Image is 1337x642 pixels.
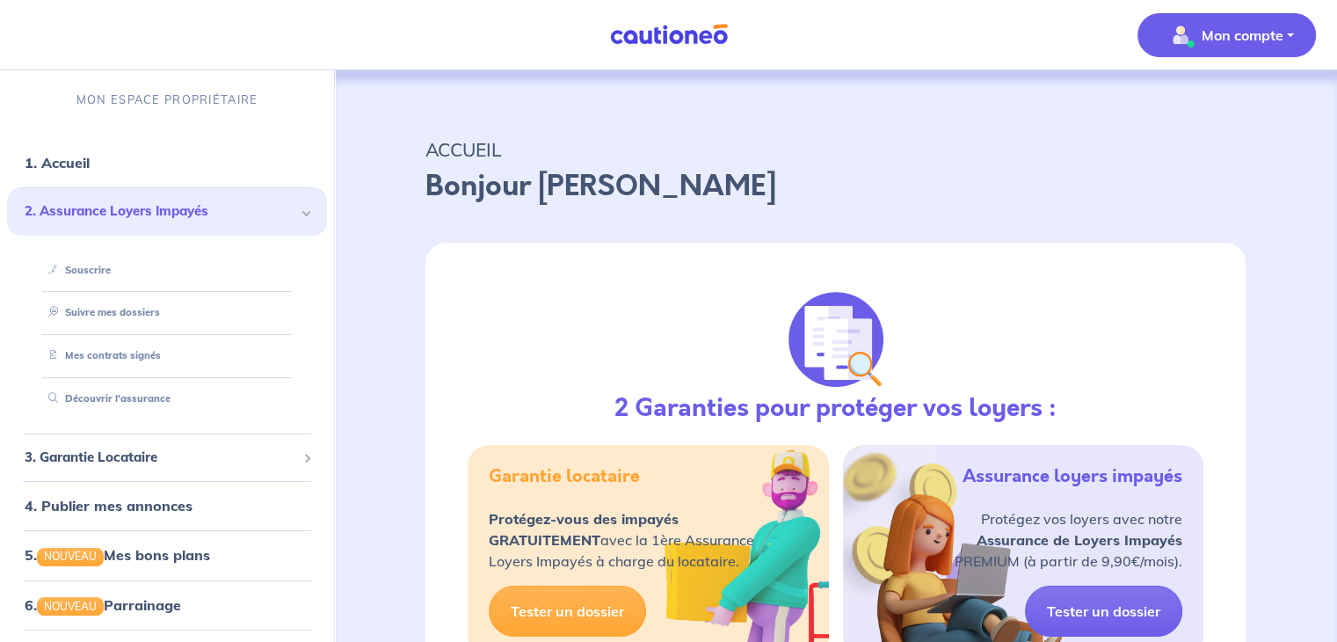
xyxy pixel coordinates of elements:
[955,508,1182,572] p: Protégez vos loyers avec notre PREMIUM (à partir de 9,90€/mois).
[25,201,296,222] span: 2. Assurance Loyers Impayés
[489,510,679,549] strong: Protégez-vous des impayés GRATUITEMENT
[41,264,111,276] a: Souscrire
[7,441,327,475] div: 3. Garantie Locataire
[1137,13,1316,57] button: illu_account_valid_menu.svgMon compte
[788,292,883,387] img: justif-loupe
[425,165,1246,208] p: Bonjour [PERSON_NAME]
[28,384,306,413] div: Découvrir l'assurance
[1202,25,1283,46] p: Mon compte
[28,256,306,285] div: Souscrire
[7,587,327,623] div: 6.NOUVEAUParrainage
[25,596,181,614] a: 6.NOUVEAUParrainage
[489,586,646,637] a: Tester un dossier
[1025,586,1182,637] a: Tester un dossier
[28,341,306,370] div: Mes contrats signés
[977,531,1182,549] strong: Assurance de Loyers Impayés
[7,537,327,573] div: 5.NOUVEAUMes bons plans
[603,24,735,46] img: Cautioneo
[963,466,1182,487] h5: Assurance loyers impayés
[76,91,258,108] p: MON ESPACE PROPRIÉTAIRE
[1166,21,1195,49] img: illu_account_valid_menu.svg
[25,154,90,171] a: 1. Accueil
[25,546,210,564] a: 5.NOUVEAUMes bons plans
[489,508,754,572] p: avec la 1ère Assurance Loyers Impayés à charge du locataire.
[425,134,1246,165] p: ACCUEIL
[25,448,296,468] span: 3. Garantie Locataire
[28,298,306,327] div: Suivre mes dossiers
[25,497,193,514] a: 4. Publier mes annonces
[41,392,171,405] a: Découvrir l'assurance
[7,145,327,180] div: 1. Accueil
[7,187,327,236] div: 2. Assurance Loyers Impayés
[489,466,640,487] h5: Garantie locataire
[7,488,327,523] div: 4. Publier mes annonces
[41,306,160,318] a: Suivre mes dossiers
[41,349,161,361] a: Mes contrats signés
[614,394,1057,424] h3: 2 Garanties pour protéger vos loyers :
